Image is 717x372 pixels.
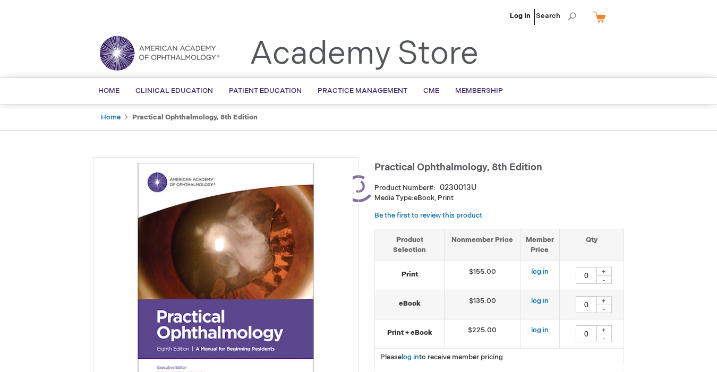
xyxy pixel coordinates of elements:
[98,86,119,95] span: Home
[559,229,624,261] th: Qty
[445,290,520,319] td: $135.00
[576,267,597,284] input: Qty
[445,261,520,290] td: $155.00
[132,113,258,122] strong: Practical Ophthalmology, 8th Edition
[596,275,612,284] div: -
[510,12,531,20] a: Log In
[576,296,597,313] input: Qty
[250,35,479,73] a: Academy Store
[423,86,439,95] span: CME
[101,113,121,122] a: Home
[229,86,302,95] span: Patient Education
[531,267,549,276] a: log in
[596,296,612,305] div: +
[318,86,407,95] span: Practice Management
[374,211,482,220] a: Be the first to review this product
[374,193,624,203] p: eBook, Print
[596,334,612,342] div: -
[380,299,439,309] strong: eBook
[380,353,503,361] span: Please to receive member pricing
[380,328,439,338] strong: Print + eBook
[531,297,549,305] a: log in
[455,86,503,95] span: Membership
[374,194,414,202] strong: Media Type:
[374,162,542,173] span: Practical Ophthalmology, 8th Edition
[520,229,559,261] th: Member Price
[135,86,213,95] span: Clinical Education
[596,267,612,276] div: +
[596,325,612,334] div: +
[531,326,549,334] a: log in
[402,353,419,361] a: log in
[374,184,436,192] strong: Product Number
[375,229,445,261] th: Product Selection
[445,319,520,349] td: $225.00
[596,305,612,313] div: -
[440,183,476,193] div: 0230013U
[380,270,439,280] strong: Print
[536,5,576,27] span: Search
[445,229,520,261] th: Nonmember Price
[576,325,597,342] input: Qty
